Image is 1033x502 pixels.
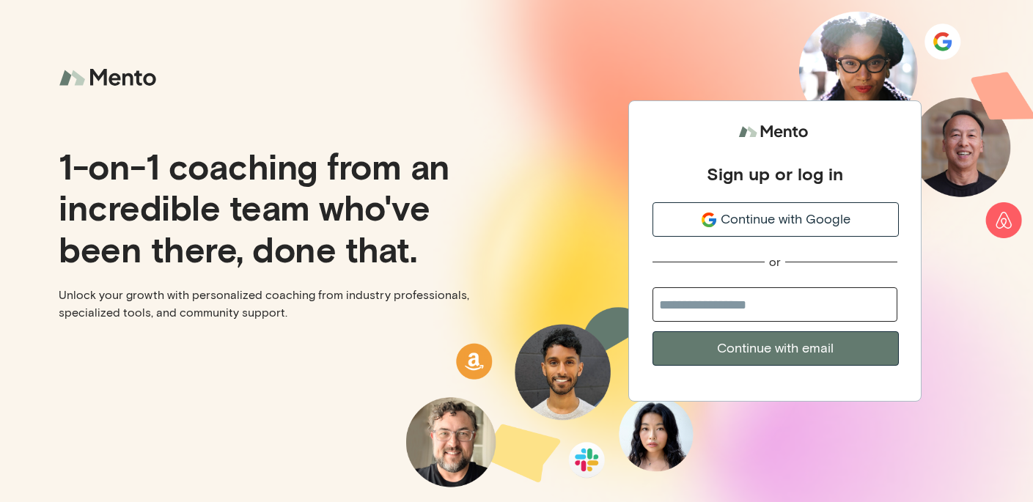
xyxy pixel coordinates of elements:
[738,119,812,146] img: logo.svg
[59,59,161,97] img: logo
[652,202,899,237] button: Continue with Google
[652,331,899,366] button: Continue with email
[769,254,781,270] div: or
[59,145,505,268] p: 1-on-1 coaching from an incredible team who've been there, done that.
[707,163,843,185] div: Sign up or log in
[59,287,505,322] p: Unlock your growth with personalized coaching from industry professionals, specialized tools, and...
[721,210,850,229] span: Continue with Google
